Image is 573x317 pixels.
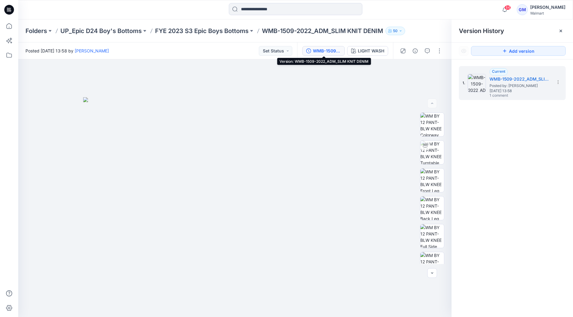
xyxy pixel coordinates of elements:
[420,169,444,192] img: WM BY 12 PANT-BLW KNEE Front Leg Detail
[471,46,566,56] button: Add version
[530,11,565,15] div: Walmart
[302,46,345,56] button: WMB-1509-2022_ADM_SLIM KNIT DENIM
[25,48,109,54] span: Posted [DATE] 13:58 by
[420,224,444,248] img: WM BY 12 PANT-BLW KNEE Full Side Leg 1
[75,48,109,53] a: [PERSON_NAME]
[60,27,142,35] a: UP_Epic D24 Boy's Bottoms
[358,48,384,54] div: LIGHT WASH
[393,28,398,34] p: 50
[490,89,550,93] span: [DATE] 13:58
[490,83,550,89] span: Posted by: Gayan Mahawithanalage
[83,97,387,317] img: eyJhbGciOiJIUzI1NiIsImtpZCI6IjAiLCJzbHQiOiJzZXMiLCJ0eXAiOiJKV1QifQ.eyJkYXRhIjp7InR5cGUiOiJzdG9yYW...
[385,27,405,35] button: 50
[25,27,47,35] a: Folders
[313,48,341,54] div: WMB-1509-2022_ADM_SLIM KNIT DENIM
[262,27,383,35] p: WMB-1509-2022_ADM_SLIM KNIT DENIM
[420,141,444,164] img: WM BY 12 PANT-BLW KNEE Turntable with Avatar
[492,69,505,74] span: Current
[459,46,469,56] button: Show Hidden Versions
[420,196,444,220] img: WM BY 12 PANT-BLW KNEE Back Leg Detail
[490,75,550,83] h5: WMB-1509-2022_ADM_SLIM KNIT DENIM
[490,93,532,98] span: 1 comment
[517,4,528,15] div: GM
[420,252,444,276] img: WM BY 12 PANT-BLW KNEE Side Leg Detail 2
[530,4,565,11] div: [PERSON_NAME]
[347,46,388,56] button: LIGHT WASH
[468,74,486,92] img: WMB-1509-2022_ADM_SLIM KNIT DENIM
[459,27,504,35] span: Version History
[420,113,444,136] img: WM BY 12 PANT-BLW KNEE Colorway wo Avatar
[155,27,249,35] a: FYE 2023 S3 Epic Boys Bottoms
[504,5,511,10] span: 66
[463,80,465,86] span: 1.
[410,46,420,56] button: Details
[558,28,563,33] button: Close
